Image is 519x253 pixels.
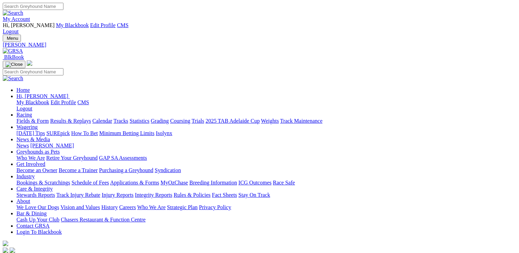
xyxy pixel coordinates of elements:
[16,143,29,148] a: News
[3,75,23,82] img: Search
[101,204,118,210] a: History
[16,161,45,167] a: Get Involved
[135,192,172,198] a: Integrity Reports
[261,118,279,124] a: Weights
[60,204,100,210] a: Vision and Values
[27,60,32,66] img: logo-grsa-white.png
[78,99,89,105] a: CMS
[238,192,270,198] a: Stay On Track
[3,22,55,28] span: Hi, [PERSON_NAME]
[174,192,211,198] a: Rules & Policies
[7,36,18,41] span: Menu
[16,167,57,173] a: Become an Owner
[50,118,91,124] a: Results & Replays
[61,217,145,222] a: Chasers Restaurant & Function Centre
[137,204,166,210] a: Who We Are
[114,118,128,124] a: Tracks
[3,48,23,54] img: GRSA
[16,106,32,111] a: Logout
[16,204,516,210] div: About
[99,167,153,173] a: Purchasing a Greyhound
[130,118,150,124] a: Statistics
[3,241,8,246] img: logo-grsa-white.png
[151,118,169,124] a: Grading
[3,28,19,34] a: Logout
[16,192,55,198] a: Stewards Reports
[16,136,50,142] a: News & Media
[16,217,516,223] div: Bar & Dining
[3,42,516,48] a: [PERSON_NAME]
[92,118,112,124] a: Calendar
[5,62,23,67] img: Close
[3,35,21,42] button: Toggle navigation
[51,99,76,105] a: Edit Profile
[16,149,60,155] a: Greyhounds as Pets
[16,204,59,210] a: We Love Our Dogs
[16,93,68,99] span: Hi, [PERSON_NAME]
[30,143,74,148] a: [PERSON_NAME]
[16,143,516,149] div: News & Media
[170,118,190,124] a: Coursing
[16,198,30,204] a: About
[110,180,159,185] a: Applications & Forms
[16,130,45,136] a: [DATE] Tips
[16,167,516,173] div: Get Involved
[16,155,45,161] a: Who We Are
[16,192,516,198] div: Care & Integrity
[212,192,237,198] a: Fact Sheets
[16,229,62,235] a: Login To Blackbook
[16,112,32,118] a: Racing
[3,3,63,10] input: Search
[16,99,49,105] a: My Blackbook
[16,223,49,229] a: Contact GRSA
[16,124,38,130] a: Wagering
[16,186,53,192] a: Care & Integrity
[3,68,63,75] input: Search
[3,54,24,60] a: BlkBook
[99,155,147,161] a: GAP SA Assessments
[3,22,516,35] div: My Account
[161,180,188,185] a: MyOzChase
[16,180,70,185] a: Bookings & Scratchings
[199,204,231,210] a: Privacy Policy
[205,118,260,124] a: 2025 TAB Adelaide Cup
[16,173,35,179] a: Industry
[46,130,70,136] a: SUREpick
[16,217,59,222] a: Cash Up Your Club
[102,192,133,198] a: Injury Reports
[3,248,8,253] img: facebook.svg
[16,210,47,216] a: Bar & Dining
[99,130,154,136] a: Minimum Betting Limits
[16,130,516,136] div: Wagering
[238,180,271,185] a: ICG Outcomes
[90,22,116,28] a: Edit Profile
[155,167,181,173] a: Syndication
[16,87,30,93] a: Home
[167,204,198,210] a: Strategic Plan
[273,180,295,185] a: Race Safe
[3,10,23,16] img: Search
[16,93,70,99] a: Hi, [PERSON_NAME]
[16,118,516,124] div: Racing
[16,155,516,161] div: Greyhounds as Pets
[280,118,322,124] a: Track Maintenance
[3,61,25,68] button: Toggle navigation
[56,192,100,198] a: Track Injury Rebate
[16,118,49,124] a: Fields & Form
[16,99,516,112] div: Hi, [PERSON_NAME]
[71,130,98,136] a: How To Bet
[3,16,30,22] a: My Account
[71,180,109,185] a: Schedule of Fees
[191,118,204,124] a: Trials
[46,155,98,161] a: Retire Your Greyhound
[59,167,98,173] a: Become a Trainer
[117,22,129,28] a: CMS
[189,180,237,185] a: Breeding Information
[16,180,516,186] div: Industry
[119,204,136,210] a: Careers
[10,248,15,253] img: twitter.svg
[4,54,24,60] span: BlkBook
[156,130,172,136] a: Isolynx
[56,22,89,28] a: My Blackbook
